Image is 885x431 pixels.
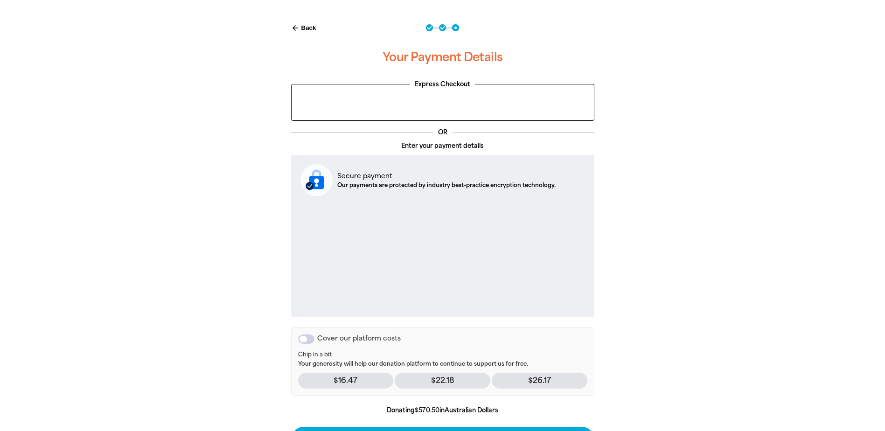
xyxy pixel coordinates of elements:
[439,24,446,31] button: Navigate to step 2 of 3 to enter your details
[287,20,320,36] button: Back
[452,24,459,31] button: Navigate to step 3 of 3 to enter your payment details
[296,89,589,115] iframe: PayPal-paypal
[291,42,594,72] h3: Your Payment Details
[410,80,475,89] legend: Express Checkout
[433,128,452,137] p: OR
[291,406,594,415] p: Donating in Australian Dollars
[298,351,587,368] p: Your generosity will help our donation platform to continue to support us for free.
[298,373,394,389] p: $16.47
[492,373,587,389] p: $26.17
[299,204,587,309] iframe: Secure payment input frame
[395,373,490,389] p: $22.18
[291,141,594,151] p: Enter your payment details
[337,181,556,189] p: Our payments are protected by industry best-practice encryption technology.
[291,24,300,32] i: arrow_back
[426,24,433,31] button: Navigate to step 1 of 3 to enter your donation amount
[298,334,314,344] button: Cover our platform costs
[298,351,587,359] span: Chip in a bit
[415,407,439,414] b: $570.50
[337,171,556,181] p: Secure payment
